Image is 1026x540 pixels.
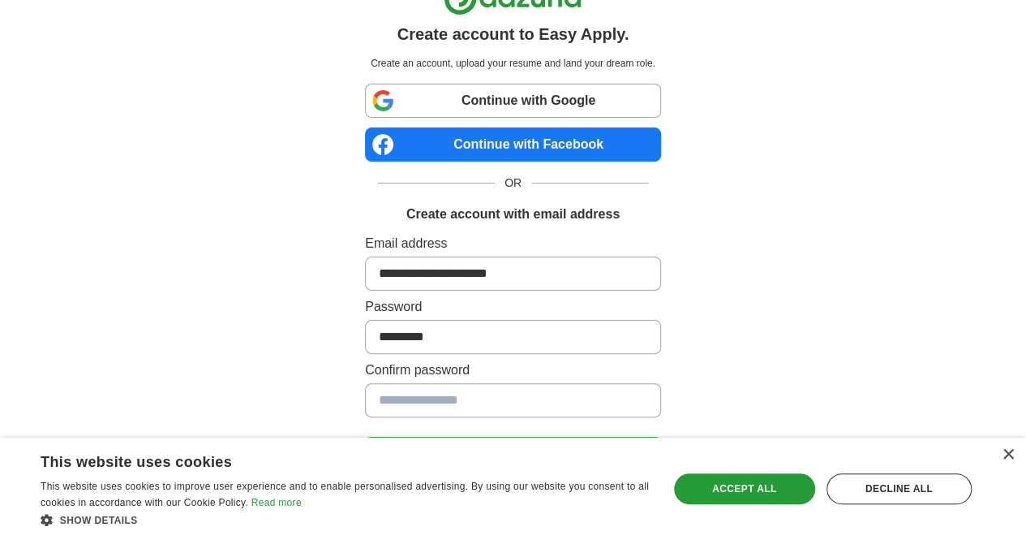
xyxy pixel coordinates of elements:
[365,297,661,317] label: Password
[368,56,658,71] p: Create an account, upload your resume and land your dream role.
[1002,449,1014,461] div: Close
[41,481,649,508] span: This website uses cookies to improve user experience and to enable personalised advertising. By u...
[365,127,661,162] a: Continue with Facebook
[495,175,531,192] span: OR
[826,473,972,504] div: Decline all
[365,361,661,380] label: Confirm password
[365,84,661,118] a: Continue with Google
[397,22,629,46] h1: Create account to Easy Apply.
[365,234,661,253] label: Email address
[41,512,650,528] div: Show details
[406,205,620,224] h1: Create account with email address
[674,473,815,504] div: Accept all
[60,515,138,526] span: Show details
[251,497,302,508] a: Read more, opens a new window
[41,447,609,472] div: This website uses cookies
[365,437,661,471] button: Create Account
